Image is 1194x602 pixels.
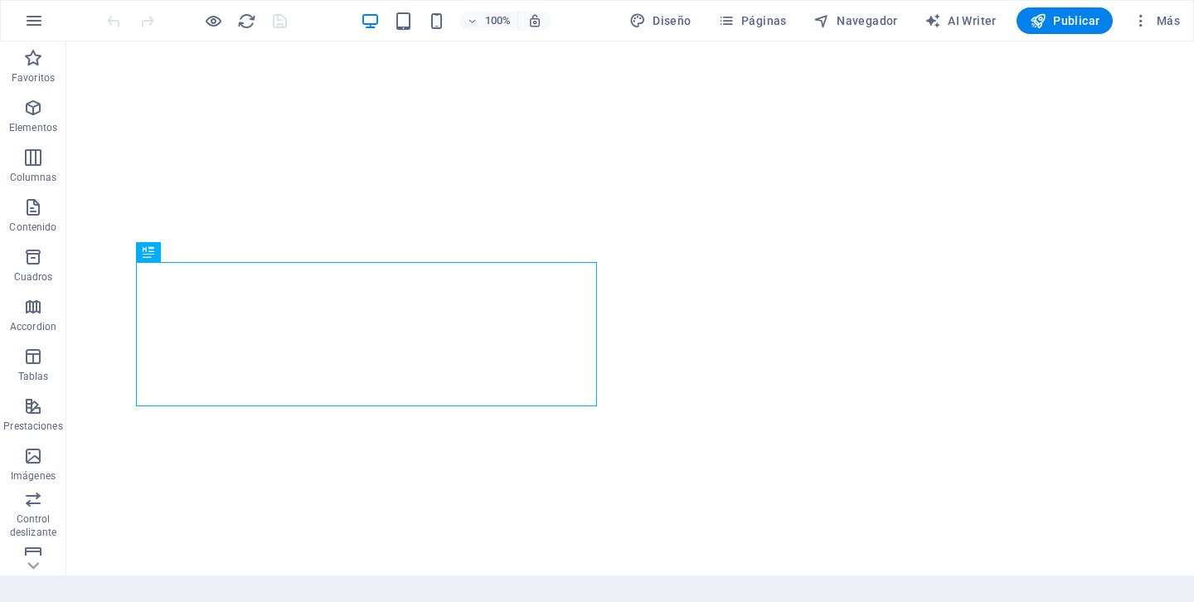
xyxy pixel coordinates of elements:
button: Diseño [623,7,698,34]
p: Favoritos [12,71,55,85]
button: Publicar [1017,7,1114,34]
p: Accordion [10,320,56,333]
span: Publicar [1030,12,1100,29]
p: Contenido [9,221,56,234]
i: Volver a cargar página [237,12,256,31]
p: Tablas [18,370,49,383]
button: reload [236,11,256,31]
button: AI Writer [918,7,1003,34]
button: Navegador [807,7,905,34]
span: Navegador [813,12,898,29]
p: Imágenes [11,469,56,483]
i: Al redimensionar, ajustar el nivel de zoom automáticamente para ajustarse al dispositivo elegido. [527,13,542,28]
h6: 100% [484,11,511,31]
p: Cuadros [14,270,53,284]
button: 100% [459,11,518,31]
span: Más [1133,12,1180,29]
span: AI Writer [925,12,997,29]
button: Haz clic para salir del modo de previsualización y seguir editando [203,11,223,31]
span: Diseño [629,12,692,29]
p: Elementos [9,121,57,134]
button: Más [1126,7,1187,34]
p: Prestaciones [3,420,62,433]
div: Diseño (Ctrl+Alt+Y) [623,7,698,34]
p: Columnas [10,171,57,184]
button: Páginas [711,7,794,34]
span: Páginas [718,12,787,29]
